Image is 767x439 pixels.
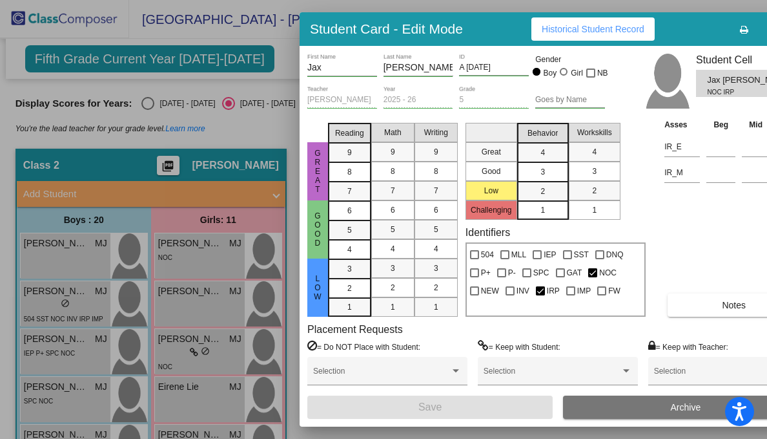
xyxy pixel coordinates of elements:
span: 7 [434,185,438,197]
span: 3 [347,263,352,275]
span: 1 [540,204,545,216]
span: 9 [434,146,438,158]
input: assessment [664,163,700,182]
span: Save [418,402,442,412]
span: IEP [544,247,556,262]
span: MLL [511,247,526,262]
span: 6 [391,204,395,216]
span: 8 [347,166,352,178]
span: Notes [722,300,746,310]
span: Historical Student Record [542,24,644,34]
span: GAT [567,265,582,281]
label: = Keep with Student: [478,340,560,353]
span: NB [597,65,608,81]
span: 3 [592,166,597,177]
input: Enter ID [459,63,529,72]
div: Boy [543,67,557,79]
span: 3 [391,262,395,274]
mat-label: Gender [535,54,605,65]
label: Identifiers [465,226,510,239]
button: Save [307,396,553,419]
span: 8 [434,166,438,177]
span: 4 [434,243,438,255]
label: Placement Requests [307,323,403,336]
span: IMP [577,283,591,299]
span: Writing [424,127,448,138]
span: 4 [347,244,352,255]
span: 4 [391,243,395,255]
label: = Do NOT Place with Student: [307,340,420,353]
span: Behavior [527,127,558,139]
span: 2 [391,282,395,294]
span: 7 [391,185,395,197]
span: 9 [347,147,352,158]
span: Archive [671,402,701,412]
span: DNQ [606,247,624,262]
span: Math [384,127,402,138]
span: 1 [592,204,597,216]
input: goes by name [535,96,605,105]
span: 5 [391,224,395,235]
span: 2 [347,283,352,294]
span: 5 [347,224,352,236]
span: 504 [481,247,494,262]
span: Great [312,149,323,194]
span: 8 [391,166,395,177]
span: Reading [335,127,364,139]
span: 7 [347,186,352,197]
span: 2 [434,282,438,294]
input: teacher [307,96,377,105]
span: 1 [347,301,352,313]
span: Good [312,211,323,248]
h3: Student Card - Edit Mode [310,21,463,37]
span: FW [608,283,620,299]
span: IRP [547,283,560,299]
span: INV [516,283,529,299]
button: Historical Student Record [531,17,655,41]
span: 1 [391,301,395,313]
span: Workskills [577,127,612,138]
span: 5 [434,224,438,235]
span: 2 [592,185,597,197]
input: assessment [664,137,700,156]
label: = Keep with Teacher: [648,340,728,353]
input: year [383,96,453,105]
span: 3 [540,166,545,178]
span: P+ [481,265,491,281]
div: Girl [570,67,583,79]
th: Beg [703,118,739,132]
span: Low [312,274,323,301]
span: 6 [347,205,352,217]
span: P- [508,265,516,281]
span: 2 [540,186,545,197]
span: 4 [540,147,545,158]
span: 3 [434,262,438,274]
span: NOC [599,265,617,281]
span: SST [574,247,589,262]
input: grade [459,96,529,105]
span: 9 [391,146,395,158]
span: 6 [434,204,438,216]
span: SPC [533,265,549,281]
span: NEW [481,283,499,299]
span: 1 [434,301,438,313]
th: Asses [661,118,703,132]
span: 4 [592,146,597,158]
